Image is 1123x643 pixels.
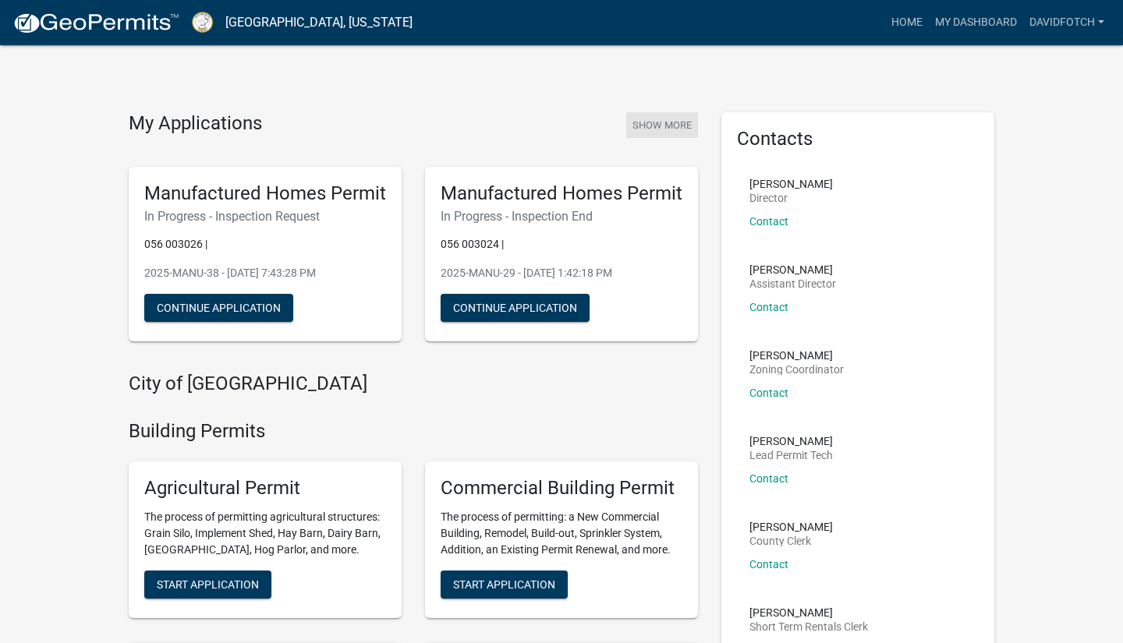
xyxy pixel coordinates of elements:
[144,236,386,253] p: 056 003026 |
[749,436,833,447] p: [PERSON_NAME]
[144,509,386,558] p: The process of permitting agricultural structures: Grain Silo, Implement Shed, Hay Barn, Dairy Ba...
[749,215,788,228] a: Contact
[129,420,698,443] h4: Building Permits
[441,182,682,205] h5: Manufactured Homes Permit
[1023,8,1111,37] a: davidfotch
[225,9,413,36] a: [GEOGRAPHIC_DATA], [US_STATE]
[144,477,386,500] h5: Agricultural Permit
[929,8,1023,37] a: My Dashboard
[144,182,386,205] h5: Manufactured Homes Permit
[749,264,836,275] p: [PERSON_NAME]
[749,558,788,571] a: Contact
[129,373,698,395] h4: City of [GEOGRAPHIC_DATA]
[749,521,833,532] p: [PERSON_NAME]
[749,278,836,289] p: Assistant Director
[749,450,833,461] p: Lead Permit Tech
[157,578,259,590] span: Start Application
[441,477,682,500] h5: Commercial Building Permit
[144,294,293,322] button: Continue Application
[749,364,844,375] p: Zoning Coordinator
[749,621,868,632] p: Short Term Rentals Clerk
[749,193,833,203] p: Director
[749,472,788,485] a: Contact
[441,236,682,253] p: 056 003024 |
[144,265,386,281] p: 2025-MANU-38 - [DATE] 7:43:28 PM
[441,294,590,322] button: Continue Application
[441,509,682,558] p: The process of permitting: a New Commercial Building, Remodel, Build-out, Sprinkler System, Addit...
[749,607,868,618] p: [PERSON_NAME]
[441,209,682,224] h6: In Progress - Inspection End
[749,535,833,546] p: County Clerk
[441,571,568,599] button: Start Application
[626,112,698,138] button: Show More
[441,265,682,281] p: 2025-MANU-29 - [DATE] 1:42:18 PM
[129,112,262,136] h4: My Applications
[749,301,788,313] a: Contact
[144,209,386,224] h6: In Progress - Inspection Request
[749,178,833,189] p: [PERSON_NAME]
[192,12,213,33] img: Putnam County, Georgia
[144,571,271,599] button: Start Application
[453,578,555,590] span: Start Application
[749,387,788,399] a: Contact
[737,128,979,150] h5: Contacts
[885,8,929,37] a: Home
[749,350,844,361] p: [PERSON_NAME]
